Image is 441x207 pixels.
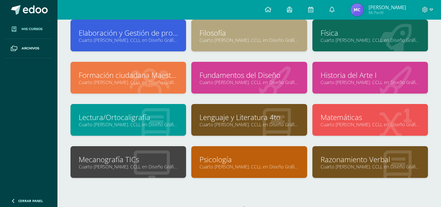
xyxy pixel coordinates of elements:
a: Cuarto [PERSON_NAME]. CCLL en Diseño Gráfico "A" [321,164,420,170]
a: Cuarto [PERSON_NAME]. CCLL en Diseño Gráfico "A" [199,121,299,128]
span: Mi Perfil [369,10,406,15]
a: Formación ciudadana Maestro Guía [79,70,178,80]
a: Mecanografía TICs [79,154,178,164]
a: Cuarto [PERSON_NAME]. CCLL en Diseño Gráfico "A" [79,121,178,128]
a: Historia del Arte I [321,70,420,80]
a: Filosofía [199,28,299,38]
a: Cuarto [PERSON_NAME]. CCLL en Diseño Gráfico "A" [199,79,299,85]
a: Psicología [199,154,299,164]
a: Cuarto [PERSON_NAME]. CCLL en Diseño Gráfico "A" [79,79,178,85]
img: 0aec00e1ef5cc27230ddd548fcfdc0fc.png [351,3,364,16]
a: Fundamentos del Diseño [199,70,299,80]
a: Cuarto [PERSON_NAME]. CCLL en Diseño Gráfico "A" [321,79,420,85]
a: Lenguaje y Literatura 4to. [199,112,299,122]
span: Mis cursos [22,26,42,32]
a: Cuarto [PERSON_NAME]. CCLL en Diseño Gráfico "A" [321,37,420,43]
a: Cuarto [PERSON_NAME]. CCLL en Diseño Gráfico "A" [199,164,299,170]
a: Archivos [5,39,52,58]
a: Lectura/Ortocaligrafía [79,112,178,122]
a: Razonamiento Verbal [321,154,420,164]
a: Matemáticas [321,112,420,122]
a: Elaboración y Gestión de proyectos [79,28,178,38]
a: Cuarto [PERSON_NAME]. CCLL en Diseño Gráfico "A" [321,121,420,128]
span: Archivos [22,46,39,51]
a: Cuarto [PERSON_NAME]. CCLL en Diseño Gráfico "A" [79,37,178,43]
span: Cerrar panel [18,198,43,203]
span: [PERSON_NAME] [369,4,406,10]
a: Cuarto [PERSON_NAME]. CCLL en Diseño Gráfico "A" [79,164,178,170]
a: Mis cursos [5,20,52,39]
a: Cuarto [PERSON_NAME]. CCLL en Diseño Gráfico "A" [199,37,299,43]
a: Física [321,28,420,38]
